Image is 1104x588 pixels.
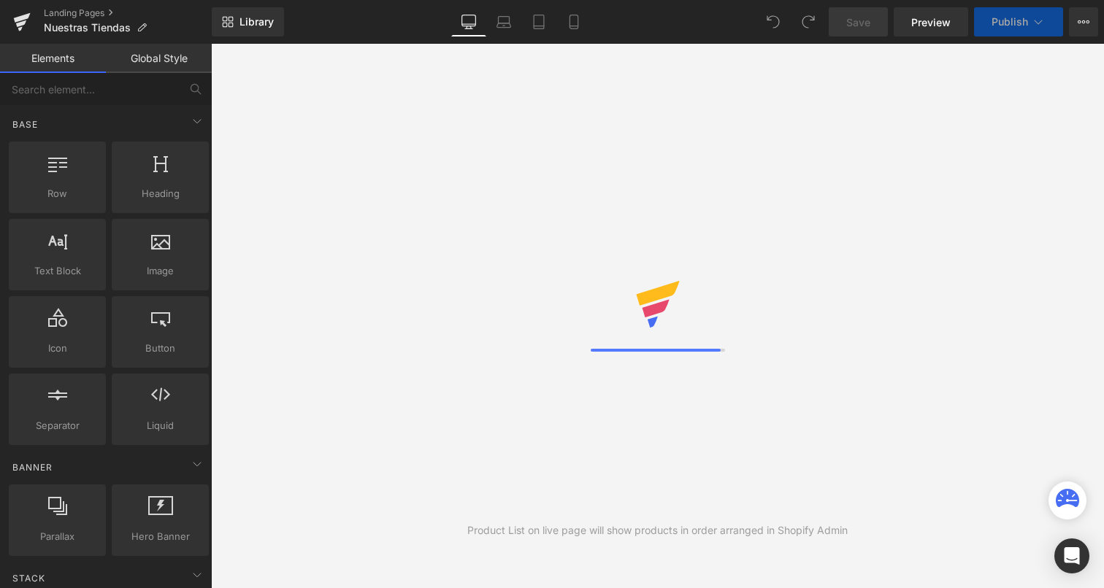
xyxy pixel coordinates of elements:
a: Laptop [486,7,521,36]
span: Banner [11,460,54,474]
button: Undo [759,7,788,36]
a: Landing Pages [44,7,212,19]
span: Image [116,263,204,279]
a: New Library [212,7,284,36]
span: Stack [11,571,47,585]
button: More [1069,7,1098,36]
span: Publish [992,16,1028,28]
a: Global Style [106,44,212,73]
button: Publish [974,7,1063,36]
a: Mobile [556,7,591,36]
span: Liquid [116,418,204,433]
span: Separator [13,418,101,433]
span: Icon [13,341,101,356]
span: Library [239,15,274,28]
span: Hero Banner [116,529,204,544]
span: Button [116,341,204,356]
div: Open Intercom Messenger [1054,538,1089,573]
span: Base [11,117,39,131]
span: Heading [116,186,204,201]
a: Preview [894,7,968,36]
div: Product List on live page will show products in order arranged in Shopify Admin [467,522,848,538]
span: Nuestras Tiendas [44,22,131,34]
a: Desktop [451,7,486,36]
span: Text Block [13,263,101,279]
button: Redo [794,7,823,36]
span: Preview [911,15,951,30]
span: Parallax [13,529,101,544]
span: Row [13,186,101,201]
span: Save [846,15,870,30]
a: Tablet [521,7,556,36]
